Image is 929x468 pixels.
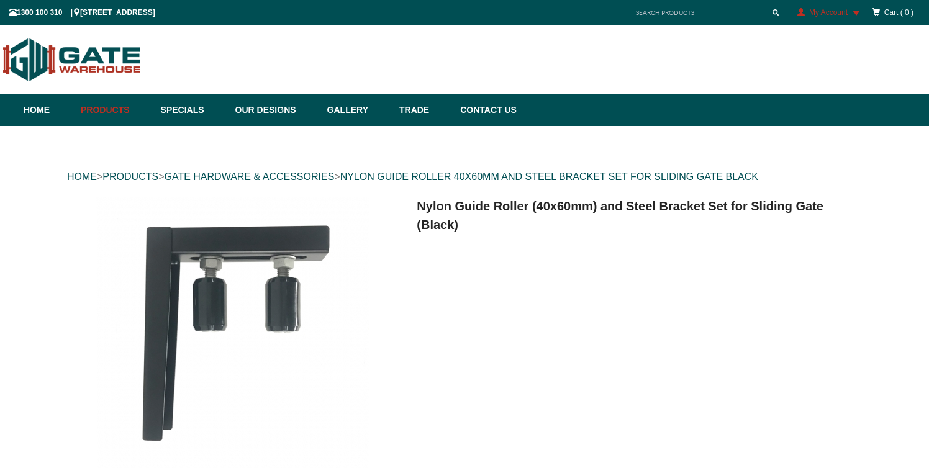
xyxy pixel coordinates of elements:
[393,94,454,126] a: Trade
[24,94,75,126] a: Home
[67,157,862,197] div: > > >
[229,94,321,126] a: Our Designs
[164,171,334,182] a: GATE HARDWARE & ACCESSORIES
[321,94,393,126] a: Gallery
[340,171,758,182] a: NYLON GUIDE ROLLER 40X60MM AND STEEL BRACKET SET FOR SLIDING GATE BLACK
[454,94,517,126] a: Contact Us
[884,8,913,17] span: Cart ( 0 )
[630,5,768,20] input: SEARCH PRODUCTS
[102,171,158,182] a: PRODUCTS
[9,8,155,17] span: 1300 100 310 | [STREET_ADDRESS]
[67,171,97,182] a: HOME
[75,94,155,126] a: Products
[417,197,862,234] h1: Nylon Guide Roller (40x60mm) and Steel Bracket Set for Sliding Gate (Black)
[155,94,229,126] a: Specials
[809,8,848,17] span: My Account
